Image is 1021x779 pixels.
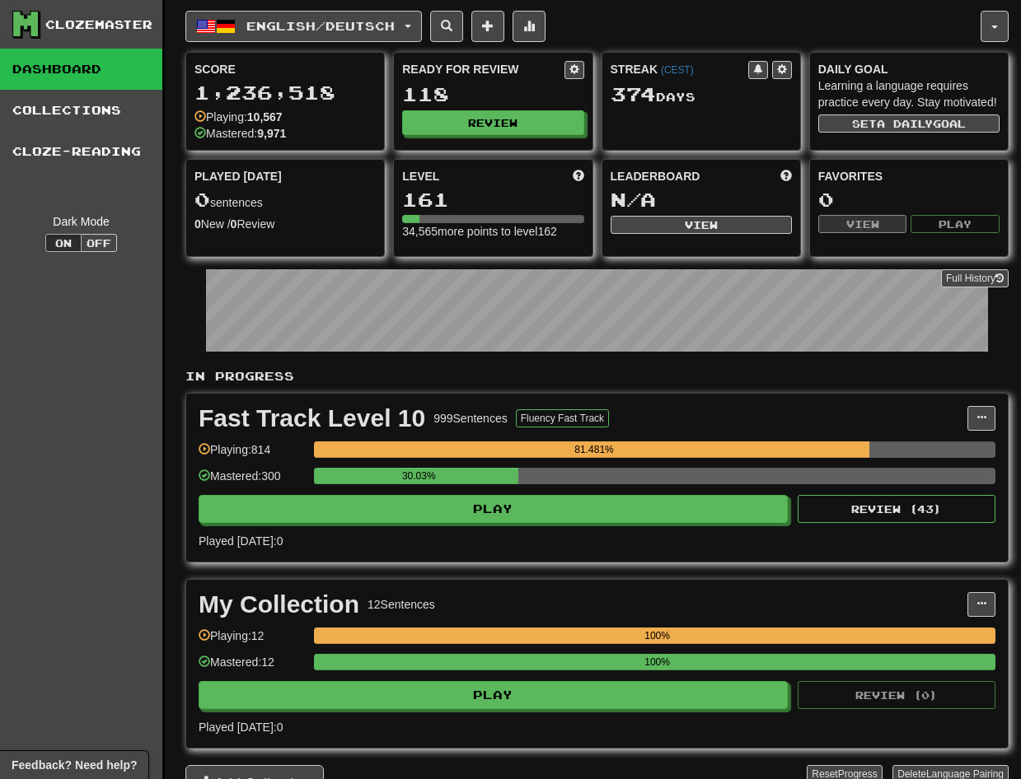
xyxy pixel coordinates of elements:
[199,441,306,469] div: Playing: 814
[471,11,504,42] button: Add sentence to collection
[368,596,435,613] div: 12 Sentences
[194,82,376,103] div: 1,236,518
[194,61,376,77] div: Score
[199,627,306,655] div: Playing: 12
[45,234,82,252] button: On
[402,223,583,240] div: 34,565 more points to level 162
[185,368,1009,385] p: In Progress
[194,125,286,142] div: Mastered:
[194,217,201,231] strong: 0
[247,110,283,124] strong: 10,567
[199,721,283,734] span: Played [DATE]: 0
[194,216,376,232] div: New / Review
[199,654,306,681] div: Mastered: 12
[818,77,1000,110] div: Learning a language requires practice every day. Stay motivated!
[257,127,286,140] strong: 9,971
[199,592,359,617] div: My Collection
[780,168,792,184] span: This week in points, UTC
[319,627,995,644] div: 100%
[319,654,995,670] div: 100%
[185,11,422,42] button: English/Deutsch
[199,534,283,548] span: Played [DATE]: 0
[231,217,237,231] strong: 0
[611,82,656,105] span: 374
[402,61,564,77] div: Ready for Review
[12,213,150,230] div: Dark Mode
[818,114,1000,133] button: Seta dailygoal
[611,61,748,77] div: Streak
[911,215,1000,233] button: Play
[430,11,463,42] button: Search sentences
[611,188,656,211] span: N/A
[194,168,282,184] span: Played [DATE]
[941,269,1009,287] a: Full History
[611,168,700,184] span: Leaderboard
[402,84,583,105] div: 118
[402,189,583,210] div: 161
[818,189,1000,210] div: 0
[199,468,306,495] div: Mastered: 300
[611,84,792,105] div: Day s
[798,681,995,709] button: Review (0)
[516,409,609,427] button: Fluency Fast Track
[81,234,117,252] button: Off
[611,216,792,234] button: View
[194,188,210,211] span: 0
[661,64,694,76] a: (CEST)
[433,410,508,427] div: 999 Sentences
[199,495,788,523] button: Play
[199,681,788,709] button: Play
[402,110,583,135] button: Review
[798,495,995,523] button: Review (43)
[319,468,518,484] div: 30.03%
[246,19,395,33] span: English / Deutsch
[194,109,283,125] div: Playing:
[818,215,907,233] button: View
[402,168,439,184] span: Level
[877,118,933,129] span: a daily
[12,757,137,773] span: Open feedback widget
[45,16,152,33] div: Clozemaster
[818,168,1000,184] div: Favorites
[199,406,425,431] div: Fast Track Level 10
[319,441,869,458] div: 81.481%
[194,189,376,211] div: sentences
[818,61,1000,77] div: Daily Goal
[513,11,546,42] button: More stats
